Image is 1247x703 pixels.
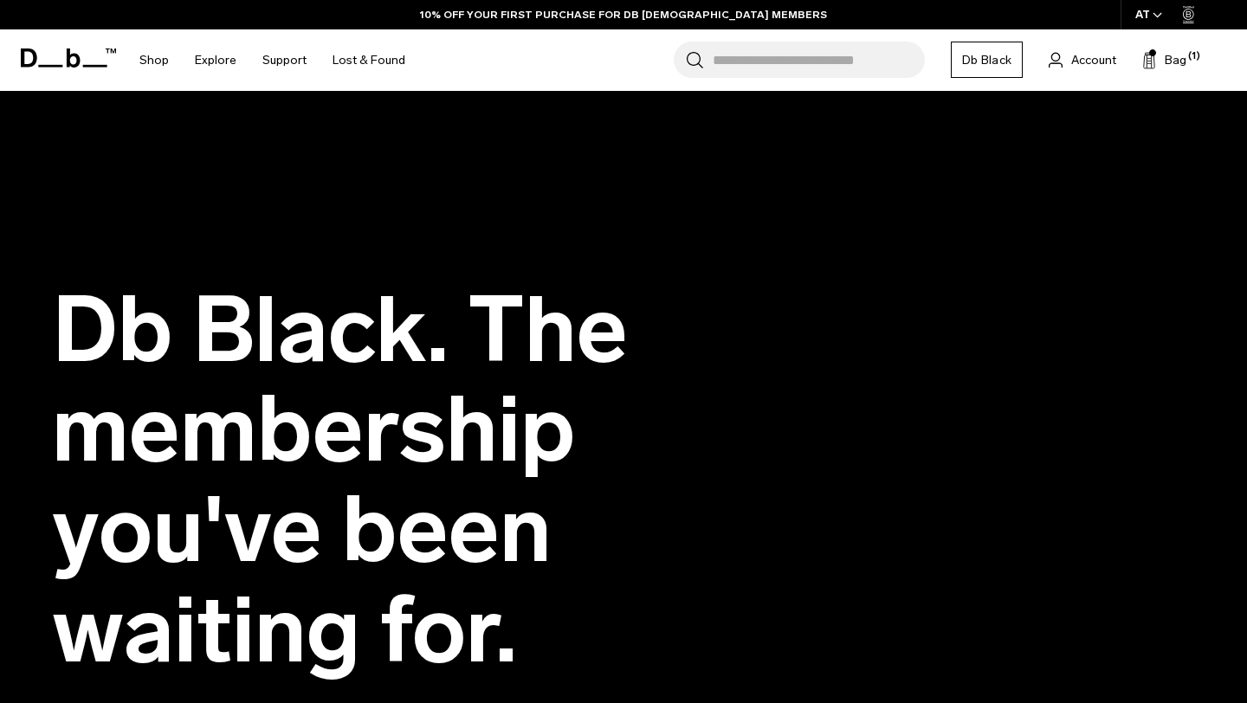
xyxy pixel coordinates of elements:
[1165,51,1186,69] span: Bag
[1071,51,1116,69] span: Account
[139,29,169,91] a: Shop
[333,29,405,91] a: Lost & Found
[1142,49,1186,70] button: Bag (1)
[52,281,831,680] h1: Db Black. The membership you've been waiting for.
[262,29,307,91] a: Support
[195,29,236,91] a: Explore
[126,29,418,91] nav: Main Navigation
[420,7,827,23] a: 10% OFF YOUR FIRST PURCHASE FOR DB [DEMOGRAPHIC_DATA] MEMBERS
[1188,49,1200,64] span: (1)
[1049,49,1116,70] a: Account
[951,42,1023,78] a: Db Black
